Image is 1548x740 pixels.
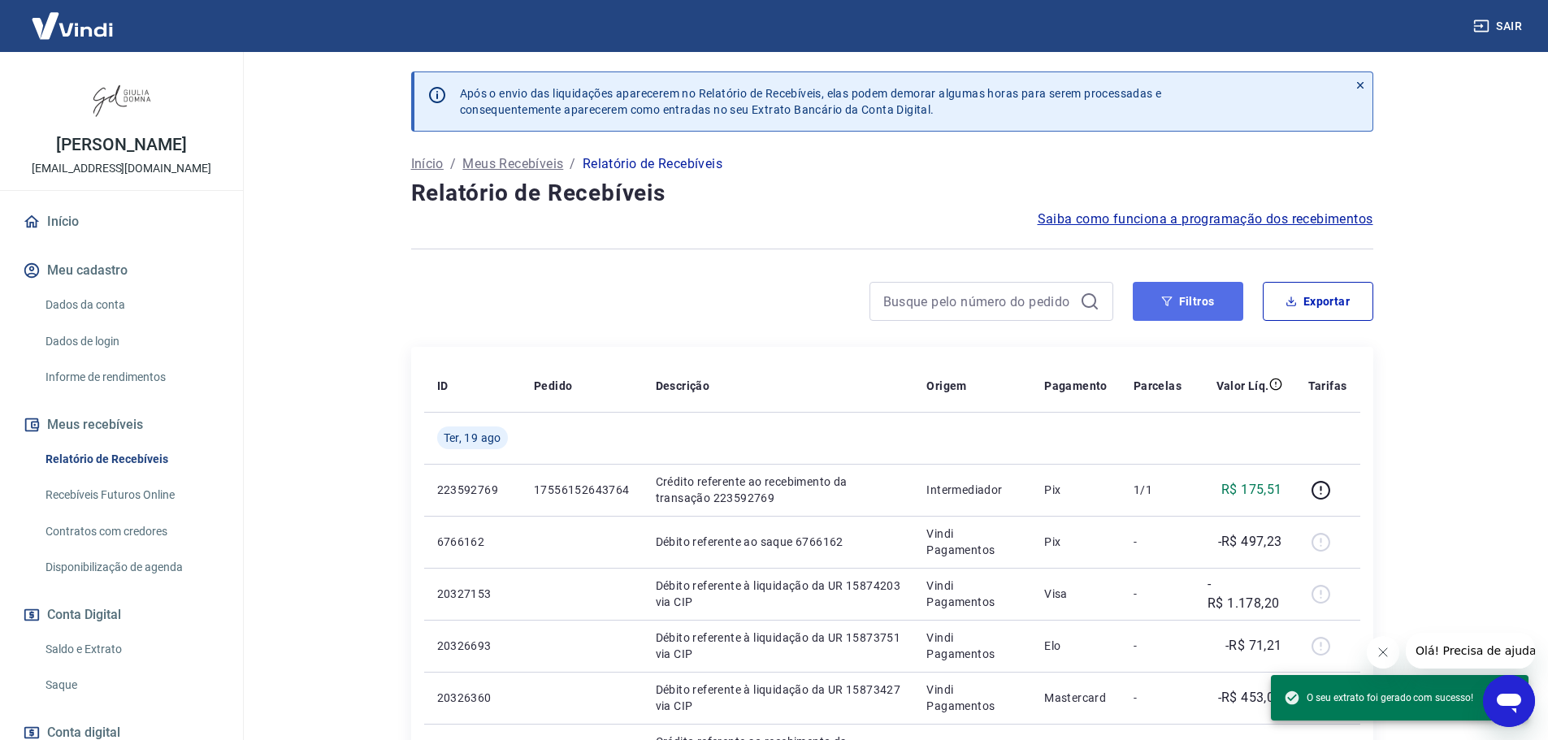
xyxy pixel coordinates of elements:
p: -R$ 497,23 [1218,532,1282,552]
p: Vindi Pagamentos [926,526,1018,558]
p: Após o envio das liquidações aparecerem no Relatório de Recebíveis, elas podem demorar algumas ho... [460,85,1162,118]
p: Vindi Pagamentos [926,578,1018,610]
p: Visa [1044,586,1108,602]
a: Saiba como funciona a programação dos recebimentos [1038,210,1373,229]
p: Pix [1044,534,1108,550]
p: -R$ 1.178,20 [1208,574,1282,613]
p: 6766162 [437,534,508,550]
p: 20326360 [437,690,508,706]
p: -R$ 71,21 [1225,636,1282,656]
a: Início [20,204,223,240]
a: Dados da conta [39,288,223,322]
p: Vindi Pagamentos [926,630,1018,662]
p: - [1134,638,1182,654]
p: Parcelas [1134,378,1182,394]
p: Valor Líq. [1216,378,1269,394]
p: 20326693 [437,638,508,654]
button: Meu cadastro [20,253,223,288]
p: Vindi Pagamentos [926,682,1018,714]
a: Início [411,154,444,174]
input: Busque pelo número do pedido [883,289,1073,314]
p: R$ 175,51 [1221,480,1282,500]
a: Saque [39,669,223,702]
iframe: Fechar mensagem [1367,636,1399,669]
button: Exportar [1263,282,1373,321]
p: [PERSON_NAME] [56,136,186,154]
a: Relatório de Recebíveis [39,443,223,476]
p: Débito referente ao saque 6766162 [656,534,901,550]
p: Descrição [656,378,710,394]
a: Informe de rendimentos [39,361,223,394]
a: Contratos com credores [39,515,223,548]
p: 20327153 [437,586,508,602]
span: O seu extrato foi gerado com sucesso! [1284,690,1473,706]
a: Dados de login [39,325,223,358]
p: - [1134,534,1182,550]
p: Intermediador [926,482,1018,498]
a: Meus Recebíveis [462,154,563,174]
p: Débito referente à liquidação da UR 15873427 via CIP [656,682,901,714]
img: Vindi [20,1,125,50]
p: ID [437,378,449,394]
p: Débito referente à liquidação da UR 15873751 via CIP [656,630,901,662]
p: Tarifas [1308,378,1347,394]
iframe: Botão para abrir a janela de mensagens [1483,675,1535,727]
p: Elo [1044,638,1108,654]
p: Débito referente à liquidação da UR 15874203 via CIP [656,578,901,610]
p: 223592769 [437,482,508,498]
button: Meus recebíveis [20,407,223,443]
p: -R$ 453,00 [1218,688,1282,708]
p: Pix [1044,482,1108,498]
p: 17556152643764 [534,482,630,498]
p: - [1134,586,1182,602]
p: / [450,154,456,174]
p: Pagamento [1044,378,1108,394]
p: / [570,154,575,174]
p: - [1134,690,1182,706]
p: Mastercard [1044,690,1108,706]
iframe: Mensagem da empresa [1406,633,1535,669]
button: Filtros [1133,282,1243,321]
a: Saldo e Extrato [39,633,223,666]
span: Ter, 19 ago [444,430,501,446]
h4: Relatório de Recebíveis [411,177,1373,210]
p: Origem [926,378,966,394]
p: Relatório de Recebíveis [583,154,722,174]
span: Olá! Precisa de ajuda? [10,11,137,24]
p: Crédito referente ao recebimento da transação 223592769 [656,474,901,506]
button: Sair [1470,11,1528,41]
img: 11efcaa0-b592-4158-bf44-3e3a1f4dab66.jpeg [89,65,154,130]
button: Conta Digital [20,597,223,633]
a: Disponibilização de agenda [39,551,223,584]
a: Recebíveis Futuros Online [39,478,223,512]
p: [EMAIL_ADDRESS][DOMAIN_NAME] [32,160,211,177]
p: 1/1 [1134,482,1182,498]
p: Pedido [534,378,572,394]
